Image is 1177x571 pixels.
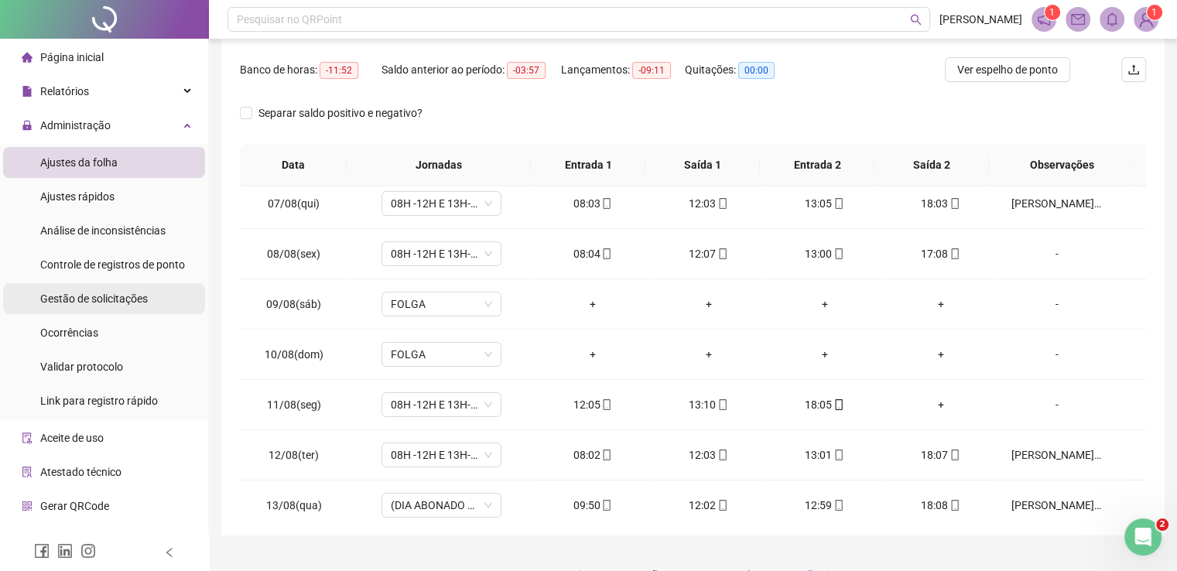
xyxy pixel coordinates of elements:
span: facebook [34,543,50,559]
span: 10/08(dom) [265,348,323,361]
span: Administração [40,119,111,132]
span: upload [1127,63,1140,76]
span: left [164,547,175,558]
span: 1 [1151,7,1157,18]
span: mobile [948,248,960,259]
span: audit [22,433,33,443]
span: FOLGA [391,292,492,316]
div: 12:07 [663,245,754,262]
div: 18:05 [779,396,871,413]
span: 1 [1049,7,1055,18]
div: 12:03 [663,446,754,463]
div: 08:02 [547,446,638,463]
div: + [895,396,987,413]
div: Saldo anterior ao período: [381,61,561,79]
span: Validar protocolo [40,361,123,373]
span: [PERSON_NAME] [939,11,1022,28]
span: FOLGA [391,343,492,366]
span: Observações [1001,156,1122,173]
span: 2 [1156,518,1168,531]
div: 08:03 [547,195,638,212]
span: Ocorrências [40,327,98,339]
span: 07/08(qui) [268,197,320,210]
span: -09:11 [632,62,671,79]
span: mobile [600,248,612,259]
span: 08H -12H E 13H-18H [391,393,492,416]
span: mobile [832,198,844,209]
div: 13:00 [779,245,871,262]
span: instagram [80,543,96,559]
span: mobile [716,500,728,511]
th: Data [240,144,347,186]
div: [PERSON_NAME] como assessoria em assembleia. Abatido no banco de horas. [1011,497,1102,514]
img: 74411 [1134,8,1158,31]
button: Ver espelho de ponto [945,57,1070,82]
span: (DIA ABONADO PARCIALMENTE) [391,494,492,517]
span: 08/08(sex) [267,248,320,260]
span: Aceite de uso [40,432,104,444]
span: notification [1037,12,1051,26]
div: - [1011,296,1102,313]
div: - [1011,245,1102,262]
span: lock [22,120,33,131]
div: [PERSON_NAME] como assessoria em assembleia. Abatido no banco de horas. [1011,195,1102,212]
span: Página inicial [40,51,104,63]
span: 09/08(sáb) [266,298,321,310]
div: + [663,346,754,363]
div: 18:03 [895,195,987,212]
div: 12:03 [663,195,754,212]
th: Saída 2 [874,144,989,186]
span: mobile [716,198,728,209]
span: mobile [948,198,960,209]
sup: Atualize o seu contato no menu Meus Dados [1147,5,1162,20]
span: mail [1071,12,1085,26]
th: Observações [989,144,1134,186]
span: mobile [832,500,844,511]
span: mobile [948,500,960,511]
div: Banco de horas: [240,61,381,79]
span: search [910,14,922,26]
span: mobile [600,450,612,460]
div: 09:50 [547,497,638,514]
span: mobile [832,399,844,410]
span: -03:57 [507,62,546,79]
div: 18:07 [895,446,987,463]
span: mobile [600,198,612,209]
div: Quitações: [685,61,798,79]
span: Ajustes rápidos [40,190,115,203]
div: + [895,296,987,313]
span: mobile [832,450,844,460]
div: 17:08 [895,245,987,262]
span: Link para registro rápido [40,395,158,407]
span: Ajustes da folha [40,156,118,169]
span: file [22,86,33,97]
span: Gerar QRCode [40,500,109,512]
span: Relatórios [40,85,89,97]
span: 00:00 [738,62,775,79]
div: + [547,346,638,363]
span: mobile [600,500,612,511]
span: -11:52 [320,62,358,79]
div: [PERSON_NAME] como assessoria em assembleia. Abatido no banco de horas. [1011,446,1102,463]
span: 08H -12H E 13H-18H [391,443,492,467]
span: 08H -12H E 13H-18H [391,192,492,215]
span: Controle de registros de ponto [40,258,185,271]
span: linkedin [57,543,73,559]
th: Saída 1 [645,144,760,186]
div: + [663,296,754,313]
span: mobile [716,248,728,259]
span: qrcode [22,501,33,511]
span: Ver espelho de ponto [957,61,1058,78]
th: Entrada 2 [760,144,874,186]
div: 08:04 [547,245,638,262]
div: 13:01 [779,446,871,463]
span: mobile [948,450,960,460]
span: mobile [716,399,728,410]
div: 13:05 [779,195,871,212]
div: 13:10 [663,396,754,413]
span: Separar saldo positivo e negativo? [252,104,429,121]
span: 11/08(seg) [267,398,321,411]
div: 18:08 [895,497,987,514]
th: Jornadas [347,144,531,186]
div: + [779,296,871,313]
